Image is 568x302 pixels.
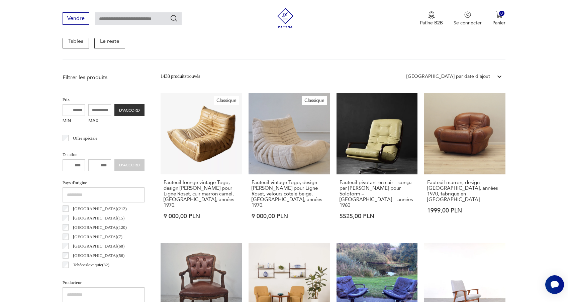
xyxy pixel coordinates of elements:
font: ) [123,215,124,220]
font: Fauteuil pivotant en cuir – conçu par [PERSON_NAME] pour Soloform – [GEOGRAPHIC_DATA] – années 1960 [340,179,413,208]
font: ( [117,206,119,211]
button: Recherche [170,14,178,22]
font: 9 000,00 PLN [164,212,200,220]
font: 56 [119,253,123,258]
font: MIN [63,118,71,123]
font: [GEOGRAPHIC_DATA] [73,225,117,230]
font: 15 [119,215,123,220]
button: D'ACCORD [114,104,145,116]
font: [GEOGRAPHIC_DATA] par date d'ajout [406,73,490,80]
font: 5525,00 PLN [340,212,374,220]
font: 212 [119,206,125,211]
img: Icône d'utilisateur [464,11,471,18]
font: Prix [63,97,70,102]
font: 68 [119,244,123,249]
font: Fauteuil vintage Togo, design [PERSON_NAME] pour Ligne Roset, velours côtelé beige, [GEOGRAPHIC_D... [252,179,322,208]
font: [GEOGRAPHIC_DATA] [73,206,117,211]
font: D'ACCORD [119,108,140,113]
font: ( [102,262,103,267]
font: Fauteuil marron, design [GEOGRAPHIC_DATA], années 1970, fabriqué en [GEOGRAPHIC_DATA] [427,179,498,203]
a: Vendre [63,17,89,21]
font: Datation [63,152,78,157]
img: Patina - magasin de meubles et décorations vintage [275,8,295,28]
button: 0Panier [492,11,505,26]
iframe: Bouton du widget Smartsupp [545,275,564,294]
font: [GEOGRAPHIC_DATA] [73,215,117,220]
font: Vendre [67,15,85,22]
font: ( [117,225,119,230]
font: Producteur [63,280,82,285]
img: Icône de médaille [428,11,435,19]
font: ) [108,262,109,267]
font: produits [171,74,186,79]
font: 32 [104,262,108,267]
font: 0 [500,10,503,16]
font: [GEOGRAPHIC_DATA] [73,234,117,239]
a: Tables [63,34,89,48]
button: Vendre [63,12,89,25]
font: Panier [492,20,505,26]
font: 1999,00 PLN [427,206,462,215]
font: ( [117,215,119,220]
button: Se connecter [454,11,482,26]
button: Patine B2B [420,11,443,26]
font: trouvés [186,74,200,79]
font: ( [117,234,119,239]
font: 9 000,00 PLN [252,212,288,220]
font: ) [121,234,122,239]
font: 7 [119,234,121,239]
font: Tchécoslovaquie [73,262,102,267]
font: Se connecter [454,20,482,26]
img: Icône de panier [496,11,502,18]
font: Patine B2B [420,20,443,26]
font: Offre spéciale [73,136,97,141]
font: ) [125,206,126,211]
a: ClassiqueFauteuil lounge vintage Togo, design M. Ducaroy pour Ligne Roset, cuir marron camel, Fra... [161,93,242,232]
a: ClassiqueFauteuil vintage Togo, design M. Ducaroy pour Ligne Roset, velours côtelé beige, France,... [249,93,330,232]
font: [GEOGRAPHIC_DATA] [73,253,117,258]
a: Le reste [94,34,125,48]
font: ( [117,253,119,258]
font: Le reste [100,37,119,45]
font: ) [123,253,124,258]
a: Fauteuil pivotant en cuir – conçu par Eugen Schmidt pour Soloform – Allemagne – années 1960Fauteu... [337,93,418,232]
font: ) [125,225,126,230]
font: 120 [119,225,125,230]
font: Fauteuil lounge vintage Togo, design [PERSON_NAME] pour Ligne Roset, cuir marron camel, [GEOGRAPH... [164,179,234,208]
font: 1438 [161,74,170,79]
font: ) [123,244,124,249]
font: ( [117,244,119,249]
a: Fauteuil marron, design italien, années 1970, fabriqué en ItalieFauteuil marron, design [GEOGRAPH... [424,93,505,232]
font: Filtrer les produits [63,74,107,81]
a: Icône de médaillePatine B2B [420,11,443,26]
font: Tables [68,37,83,45]
font: Pays d'origine [63,180,87,185]
font: MAX [88,118,98,123]
font: [GEOGRAPHIC_DATA] [73,244,117,249]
